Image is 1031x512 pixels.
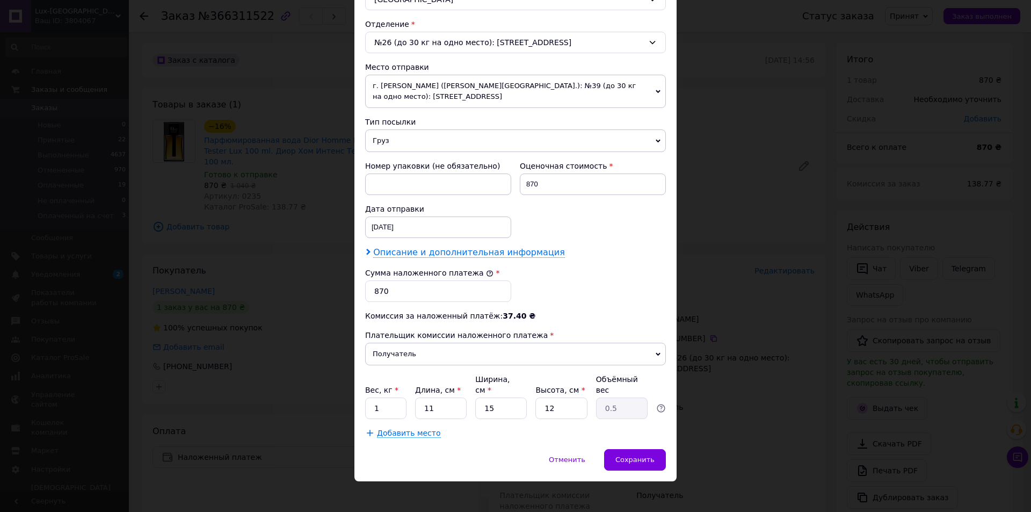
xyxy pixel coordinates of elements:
[615,456,655,464] span: Сохранить
[373,247,565,258] span: Описание и дополнительная информация
[520,161,666,171] div: Оценочная стоимость
[415,386,461,394] label: Длина, см
[365,331,548,340] span: Плательщик комиссии наложенного платежа
[365,386,398,394] label: Вес, кг
[365,19,666,30] div: Отделение
[365,129,666,152] span: Груз
[365,269,493,277] label: Сумма наложенного платежа
[365,32,666,53] div: №26 (до 30 кг на одно место): [STREET_ADDRESS]
[365,343,666,365] span: Получатель
[365,204,511,214] div: Дата отправки
[377,429,441,438] span: Добавить место
[475,375,510,394] label: Ширина, см
[535,386,585,394] label: Высота, см
[365,75,666,108] span: г. [PERSON_NAME] ([PERSON_NAME][GEOGRAPHIC_DATA].): №39 (до 30 кг на одно место): [STREET_ADDRESS]
[365,63,429,71] span: Место отправки
[365,118,416,126] span: Тип посылки
[549,456,585,464] span: Отменить
[365,161,511,171] div: Номер упаковки (не обязательно)
[596,374,648,395] div: Объёмный вес
[503,312,535,320] span: 37.40 ₴
[365,311,666,321] div: Комиссия за наложенный платёж:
